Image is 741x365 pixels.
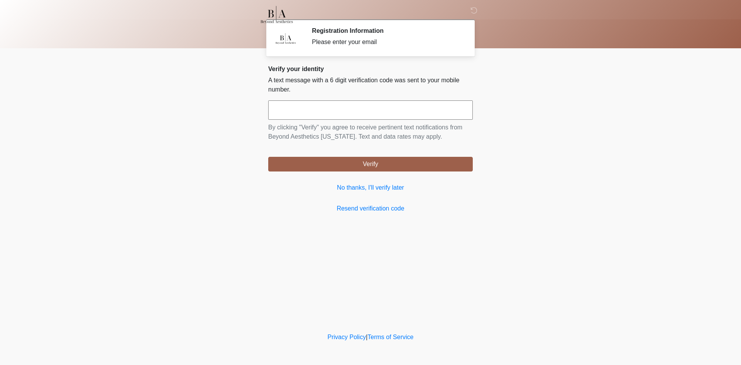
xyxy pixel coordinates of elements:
a: No thanks, I'll verify later [268,183,473,192]
p: By clicking "Verify" you agree to receive pertinent text notifications from Beyond Aesthetics [US... [268,123,473,141]
img: Agent Avatar [274,27,297,50]
a: Resend verification code [268,204,473,213]
button: Verify [268,157,473,171]
a: Terms of Service [367,334,413,340]
div: Please enter your email [312,37,461,47]
h2: Verify your identity [268,65,473,73]
h2: Registration Information [312,27,461,34]
p: A text message with a 6 digit verification code was sent to your mobile number. [268,76,473,94]
a: | [366,334,367,340]
img: Beyond Aesthetics Oregon Logo [261,6,293,24]
a: Privacy Policy [328,334,366,340]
